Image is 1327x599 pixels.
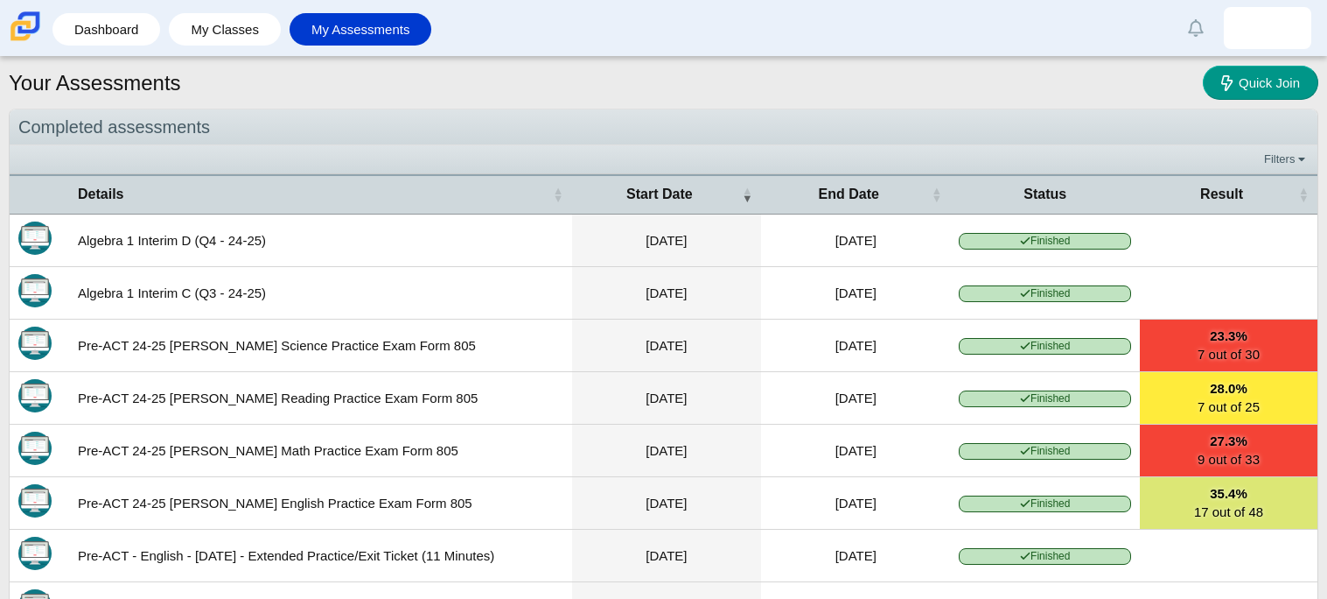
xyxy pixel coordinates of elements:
a: 35.4%17 out of 48 [1140,477,1317,529]
span: Finished [959,338,1131,355]
img: Itembank [18,537,52,570]
a: Dashboard [61,13,151,46]
a: 27.3%9 out of 33 [1140,425,1317,476]
b: 28.0% [1149,379,1309,398]
td: Pre-ACT 24-25 [PERSON_NAME] Math Practice Exam Form 805 [69,425,572,477]
img: Carmen School of Science & Technology [7,8,44,45]
a: Carmen School of Science & Technology [7,32,44,47]
img: Itembank [18,484,52,518]
a: jalani.godoy.r06TpV [1224,7,1311,49]
img: Itembank [18,327,52,360]
td: Pre-ACT - English - [DATE] - Extended Practice/Exit Ticket (11 Minutes) [69,530,572,582]
a: My Assessments [298,13,423,46]
span: Finished [959,233,1131,250]
img: Itembank [18,222,52,255]
img: jalani.godoy.r06TpV [1254,14,1282,42]
a: Filters [1260,151,1313,168]
a: Alerts [1177,9,1215,47]
time: Jun 13, 2025 at 11:04 AM [646,233,687,248]
span: Finished [959,285,1131,302]
a: Quick Join [1203,66,1318,100]
time: Jan 31, 2025 at 9:45 AM [835,496,877,511]
time: Jan 31, 2025 at 11:38 AM [646,338,687,353]
span: End Date : Activate to sort [931,186,941,203]
td: Algebra 1 Interim D (Q4 - 24-25) [69,215,572,267]
span: Finished [959,496,1131,512]
time: Jan 30, 2025 at 12:00 AM [835,548,877,563]
span: Finished [959,548,1131,565]
img: Itembank [18,274,52,307]
b: 35.4% [1149,484,1309,503]
a: My Classes [178,13,272,46]
time: Mar 18, 2025 at 9:22 AM [835,285,877,300]
span: Details : Activate to sort [553,186,563,203]
time: Jan 31, 2025 at 9:51 AM [646,443,687,458]
span: Quick Join [1239,75,1300,90]
span: Start Date [581,185,738,204]
a: 28.0%7 out of 25 [1140,372,1317,424]
span: Finished [959,443,1131,460]
span: Finished [959,391,1131,407]
span: Start Date : Activate to remove sorting [742,186,752,203]
a: 23.3%7 out of 30 [1140,320,1317,371]
span: End Date [770,185,927,204]
time: Jun 13, 2025 at 11:23 AM [835,233,877,248]
td: Pre-ACT 24-25 [PERSON_NAME] Science Practice Exam Form 805 [69,320,572,372]
h1: Your Assessments [9,68,181,98]
td: Pre-ACT 24-25 [PERSON_NAME] Reading Practice Exam Form 805 [69,372,572,425]
img: Itembank [18,432,52,465]
span: Result : Activate to sort [1298,186,1309,203]
time: Jan 31, 2025 at 10:54 AM [646,391,687,405]
span: Result [1149,185,1295,204]
b: 27.3% [1149,432,1309,450]
time: Jan 23, 2025 at 3:04 PM [646,548,687,563]
time: Jan 31, 2025 at 11:33 AM [835,391,877,405]
div: Completed assessments [10,109,1317,145]
span: Status [959,185,1131,204]
time: Mar 18, 2025 at 8:40 AM [646,285,687,300]
td: Algebra 1 Interim C (Q3 - 24-25) [69,267,572,320]
b: 23.3% [1149,327,1309,345]
td: Pre-ACT 24-25 [PERSON_NAME] English Practice Exam Form 805 [69,477,572,530]
time: Jan 31, 2025 at 12:13 PM [835,338,877,353]
time: Jan 31, 2025 at 10:25 AM [835,443,877,458]
time: Jan 31, 2025 at 9:10 AM [646,496,687,511]
span: Details [78,185,549,204]
img: Itembank [18,379,52,412]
